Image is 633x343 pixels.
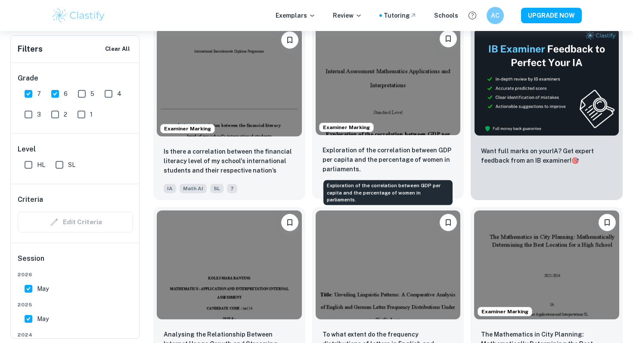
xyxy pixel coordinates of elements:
span: Math AI [180,184,207,193]
span: 2026 [18,271,133,278]
span: SL [68,160,75,170]
button: Bookmark [599,214,616,231]
a: ThumbnailWant full marks on yourIA? Get expert feedback from an IB examiner! [471,25,623,200]
img: Math AI IA example thumbnail: Analysing the Relationship Between Inter [157,210,302,319]
span: May [37,314,49,324]
button: Clear All [103,43,132,56]
span: 5 [90,89,94,99]
p: Review [333,11,362,20]
p: Exemplars [276,11,316,20]
p: Want full marks on your IA ? Get expert feedback from an IB examiner! [481,146,612,165]
a: Examiner MarkingBookmarkExploration of the correlation between GDP per capita and the percentage ... [312,25,464,200]
span: 7 [37,89,41,99]
span: 3 [37,110,41,119]
h6: Session [18,253,133,271]
a: Tutoring [384,11,417,20]
img: Math AI IA example thumbnail: To what extent do the frequency distribu [316,210,461,319]
img: Math AI IA example thumbnail: Exploration of the correlation between G [316,27,461,135]
span: 6 [64,89,68,99]
h6: Filters [18,43,43,55]
span: 7 [227,184,237,193]
button: UPGRADE NOW [521,8,582,23]
div: Criteria filters are unavailable when searching by topic [18,212,133,232]
button: Bookmark [440,214,457,231]
span: 🎯 [571,157,579,164]
img: Thumbnail [474,28,619,136]
span: IA [164,184,176,193]
button: Bookmark [281,31,298,49]
span: 2024 [18,331,133,339]
span: Examiner Marking [478,308,532,315]
span: May [37,284,49,294]
span: 2025 [18,301,133,309]
span: 2 [64,110,67,119]
button: AC [487,7,504,24]
a: Examiner MarkingBookmarkIs there a correlation between the financial literacy level of my school'... [153,25,305,200]
h6: Grade [18,73,133,83]
button: Bookmark [440,30,457,47]
span: SL [210,184,223,193]
h6: Criteria [18,195,43,205]
span: Examiner Marking [161,125,214,133]
a: Schools [434,11,458,20]
img: Clastify logo [51,7,106,24]
h6: AC [490,11,500,20]
span: 4 [117,89,121,99]
button: Help and Feedback [465,8,480,23]
span: HL [37,160,45,170]
div: Exploration of the correlation between GDP per capita and the percentage of women in parliaments. [323,180,453,205]
span: 1 [90,110,93,119]
span: Examiner Marking [320,124,373,131]
button: Bookmark [281,214,298,231]
img: Math AI IA example thumbnail: The Mathematics in City Planning: Mathem [474,210,619,319]
p: Exploration of the correlation between GDP per capita and the percentage of women in parliaments. [323,145,454,174]
h6: Level [18,144,133,155]
img: Math AI IA example thumbnail: Is there a correlation between the finan [157,28,302,136]
p: Is there a correlation between the financial literacy level of my school's international students... [164,147,295,176]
